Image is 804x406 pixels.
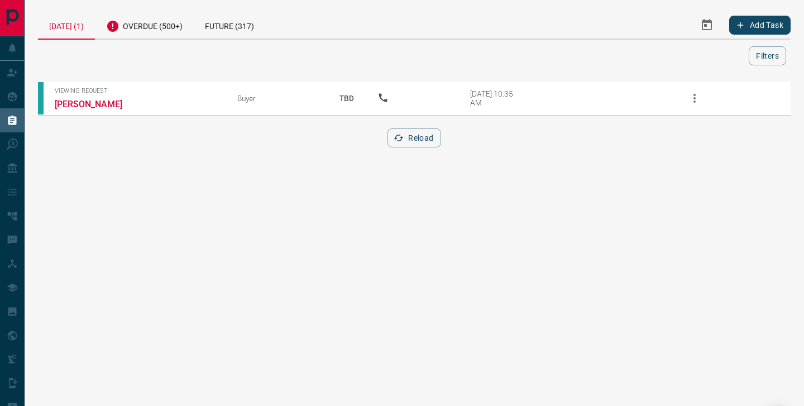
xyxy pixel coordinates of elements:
[38,82,44,114] div: condos.ca
[38,11,95,40] div: [DATE] (1)
[194,11,265,39] div: Future (317)
[95,11,194,39] div: Overdue (500+)
[387,128,441,147] button: Reload
[55,87,221,94] span: Viewing Request
[333,83,361,113] p: TBD
[237,94,316,103] div: Buyer
[470,89,518,107] div: [DATE] 10:35 AM
[55,99,138,109] a: [PERSON_NAME]
[729,16,791,35] button: Add Task
[749,46,786,65] button: Filters
[693,12,720,39] button: Select Date Range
